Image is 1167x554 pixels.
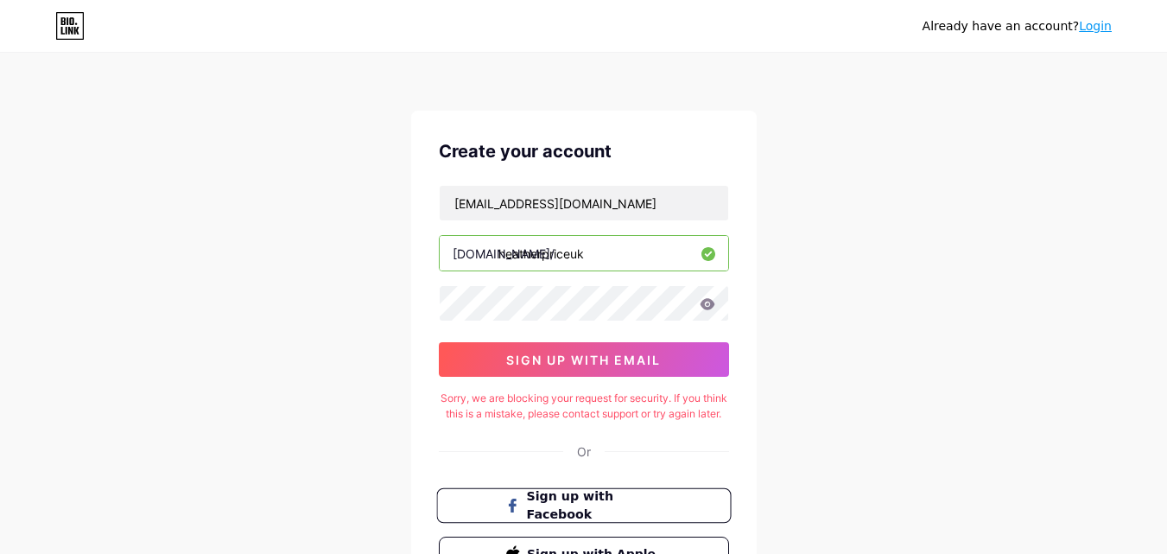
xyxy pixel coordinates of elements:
[439,391,729,422] div: Sorry, we are blocking your request for security. If you think this is a mistake, please contact ...
[436,488,731,524] button: Sign up with Facebook
[439,488,729,523] a: Sign up with Facebook
[1079,19,1112,33] a: Login
[439,342,729,377] button: sign up with email
[526,487,662,525] span: Sign up with Facebook
[506,353,661,367] span: sign up with email
[440,236,728,271] input: username
[453,245,555,263] div: [DOMAIN_NAME]/
[923,17,1112,35] div: Already have an account?
[577,443,591,461] div: Or
[440,186,728,220] input: Email
[439,138,729,164] div: Create your account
